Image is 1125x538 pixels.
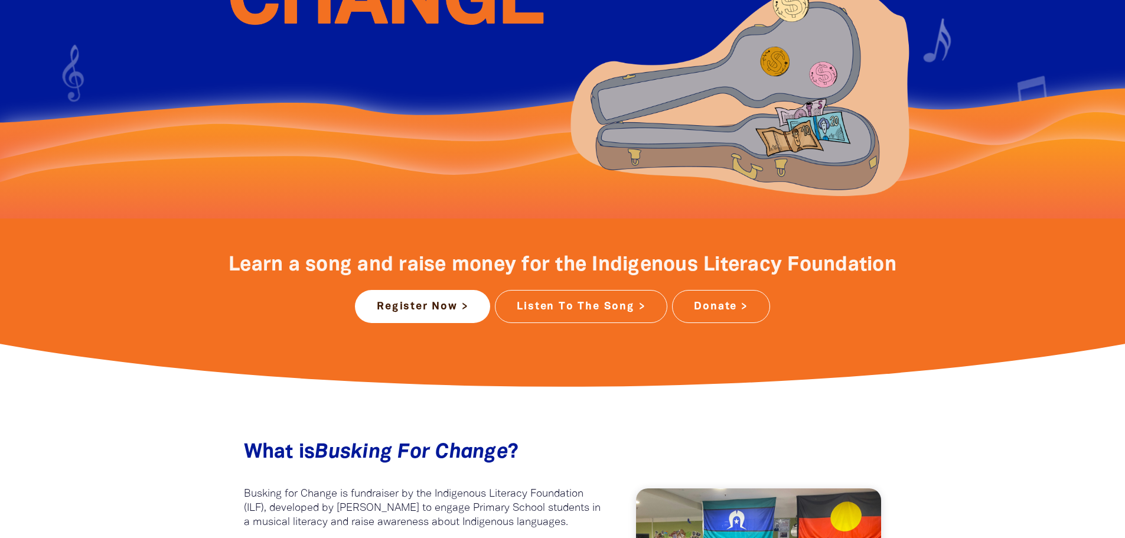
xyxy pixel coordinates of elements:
[315,444,508,462] em: Busking For Change
[495,290,667,323] a: Listen To The Song >
[229,256,896,275] span: Learn a song and raise money for the Indigenous Literacy Foundation
[244,487,601,530] p: Busking for Change is fundraiser by the Indigenous Literacy Foundation (ILF), developed by [PERSO...
[672,290,769,323] a: Donate >
[244,444,519,462] span: What is ?
[355,290,490,323] a: Register Now >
